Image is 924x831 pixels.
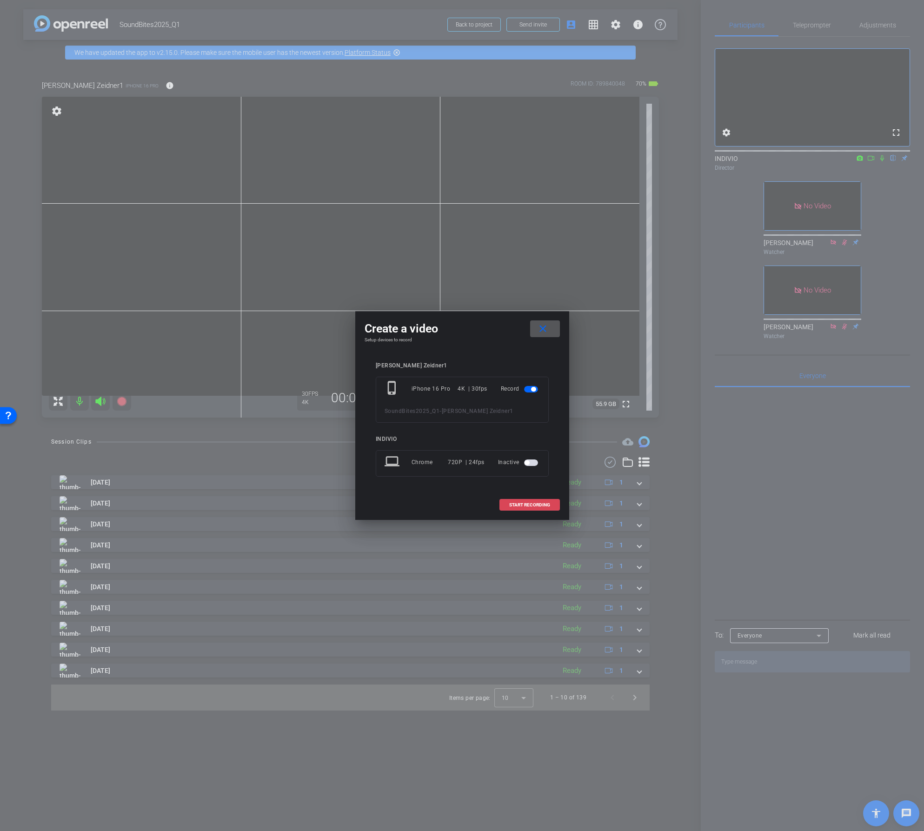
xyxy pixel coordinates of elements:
div: Record [501,380,540,397]
div: 720P | 24fps [448,454,485,471]
span: - [439,408,442,414]
div: Inactive [498,454,540,471]
span: SoundBites2025_Q1 [385,408,440,414]
div: Chrome [412,454,448,471]
mat-icon: phone_iphone [385,380,401,397]
div: [PERSON_NAME] Zeidner1 [376,362,549,369]
span: [PERSON_NAME] Zeidner1 [442,408,513,414]
mat-icon: laptop [385,454,401,471]
button: START RECORDING [499,499,560,511]
div: 4K | 30fps [458,380,487,397]
div: iPhone 16 Pro [412,380,458,397]
span: START RECORDING [509,503,550,507]
div: Create a video [365,320,560,337]
h4: Setup devices to record [365,337,560,343]
mat-icon: close [537,323,549,335]
div: INDIVIO [376,436,549,443]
